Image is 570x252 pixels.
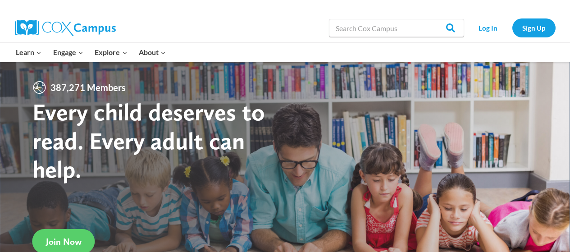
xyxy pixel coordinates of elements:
nav: Secondary Navigation [469,18,556,37]
a: Sign Up [512,18,556,37]
span: Engage [53,46,83,58]
span: Join Now [46,236,82,247]
strong: Every child deserves to read. Every adult can help. [32,97,265,183]
span: About [139,46,166,58]
img: Cox Campus [15,20,116,36]
span: Explore [95,46,127,58]
a: Log In [469,18,508,37]
span: 387,271 Members [47,80,129,95]
span: Learn [16,46,41,58]
input: Search Cox Campus [329,19,464,37]
nav: Primary Navigation [10,43,172,62]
